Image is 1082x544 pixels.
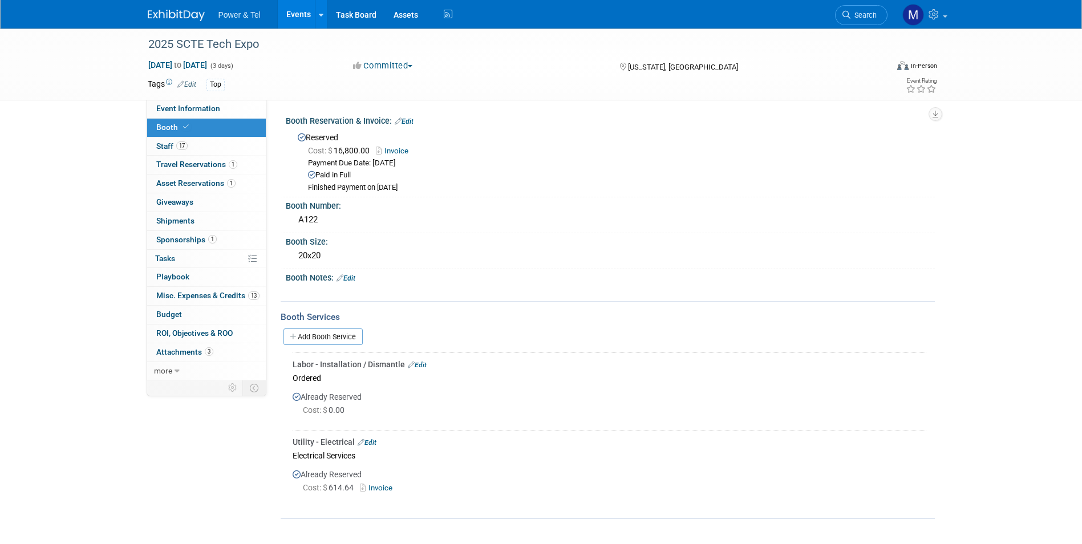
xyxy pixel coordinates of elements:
[358,439,376,446] a: Edit
[910,62,937,70] div: In-Person
[147,137,266,156] a: Staff17
[147,231,266,249] a: Sponsorships1
[156,141,188,151] span: Staff
[147,306,266,324] a: Budget
[147,287,266,305] a: Misc. Expenses & Credits13
[148,60,208,70] span: [DATE] [DATE]
[147,343,266,362] a: Attachments3
[293,436,926,448] div: Utility - Electrical
[147,250,266,268] a: Tasks
[147,268,266,286] a: Playbook
[147,174,266,193] a: Asset Reservations1
[172,60,183,70] span: to
[308,170,926,181] div: Paid in Full
[227,179,236,188] span: 1
[148,10,205,21] img: ExhibitDay
[850,11,877,19] span: Search
[286,112,935,127] div: Booth Reservation & Invoice:
[206,79,225,91] div: Top
[242,380,266,395] td: Toggle Event Tabs
[156,347,213,356] span: Attachments
[147,100,266,118] a: Event Information
[395,117,414,125] a: Edit
[154,366,172,375] span: more
[293,359,926,370] div: Labor - Installation / Dismantle
[177,80,196,88] a: Edit
[156,123,191,132] span: Booth
[156,310,182,319] span: Budget
[337,274,355,282] a: Edit
[308,146,374,155] span: 16,800.00
[147,156,266,174] a: Travel Reservations1
[286,233,935,247] div: Booth Size:
[156,328,233,338] span: ROI, Objectives & ROO
[156,216,194,225] span: Shipments
[293,448,926,463] div: Electrical Services
[303,405,349,415] span: 0.00
[205,347,213,356] span: 3
[148,78,196,91] td: Tags
[293,370,926,385] div: Ordered
[308,158,926,169] div: Payment Due Date: [DATE]
[147,212,266,230] a: Shipments
[281,311,935,323] div: Booth Services
[308,183,926,193] div: Finished Payment on [DATE]
[360,484,397,492] a: Invoice
[156,235,217,244] span: Sponsorships
[147,324,266,343] a: ROI, Objectives & ROO
[209,62,233,70] span: (3 days)
[176,141,188,150] span: 17
[156,104,220,113] span: Event Information
[303,483,358,492] span: 614.64
[248,291,260,300] span: 13
[144,34,870,55] div: 2025 SCTE Tech Expo
[286,269,935,284] div: Booth Notes:
[308,146,334,155] span: Cost: $
[376,147,414,155] a: Invoice
[147,362,266,380] a: more
[286,197,935,212] div: Booth Number:
[902,4,924,26] img: Madalyn Bobbitt
[293,463,926,504] div: Already Reserved
[156,291,260,300] span: Misc. Expenses & Credits
[294,247,926,265] div: 20x20
[147,119,266,137] a: Booth
[223,380,243,395] td: Personalize Event Tab Strip
[147,193,266,212] a: Giveaways
[208,235,217,243] span: 1
[218,10,261,19] span: Power & Tel
[835,5,888,25] a: Search
[156,272,189,281] span: Playbook
[628,63,738,71] span: [US_STATE], [GEOGRAPHIC_DATA]
[349,60,417,72] button: Committed
[897,61,909,70] img: Format-Inperson.png
[294,211,926,229] div: A122
[906,78,937,84] div: Event Rating
[183,124,189,130] i: Booth reservation complete
[294,129,926,193] div: Reserved
[156,197,193,206] span: Giveaways
[229,160,237,169] span: 1
[283,328,363,345] a: Add Booth Service
[156,178,236,188] span: Asset Reservations
[155,254,175,263] span: Tasks
[303,483,329,492] span: Cost: $
[303,405,329,415] span: Cost: $
[293,385,926,426] div: Already Reserved
[156,160,237,169] span: Travel Reservations
[408,361,427,369] a: Edit
[820,59,938,76] div: Event Format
